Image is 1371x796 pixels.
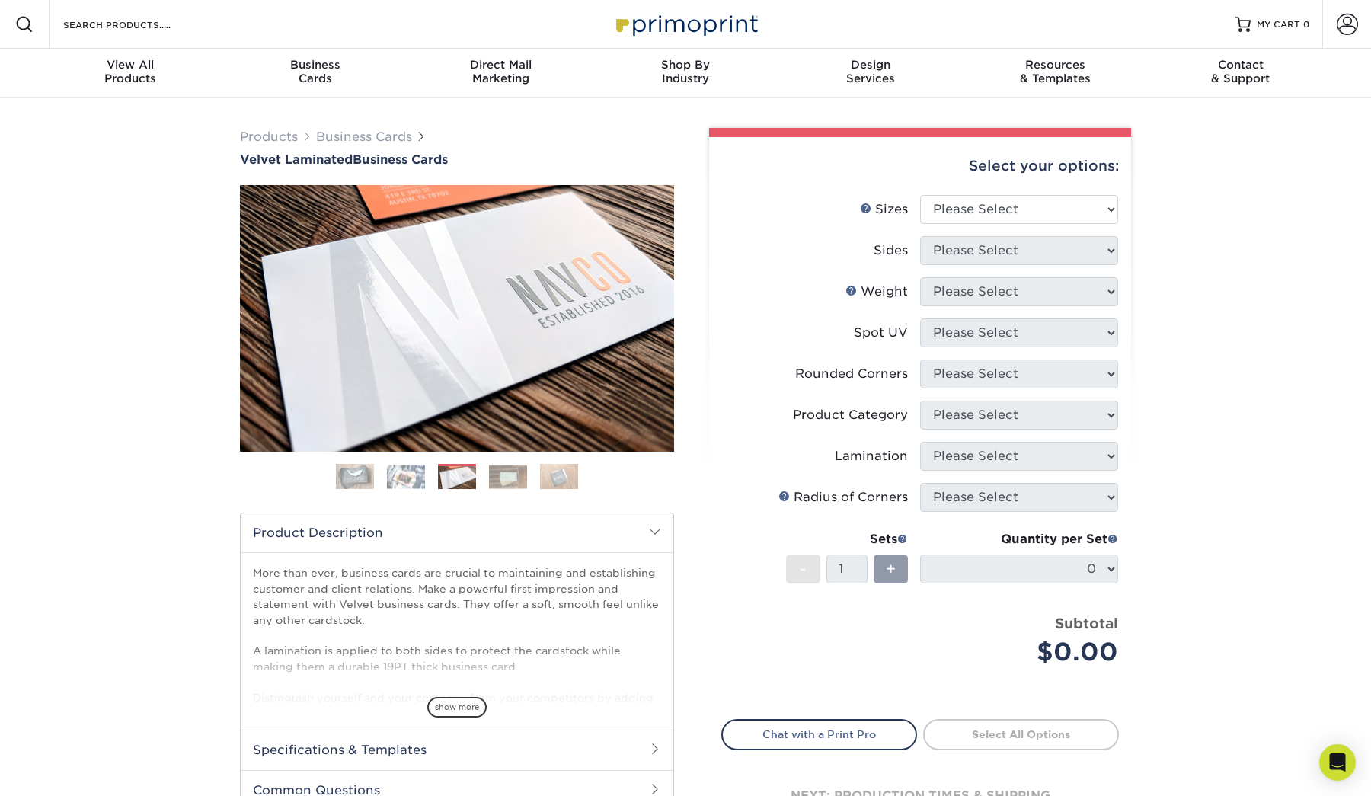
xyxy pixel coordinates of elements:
span: show more [427,697,487,718]
div: Select your options: [721,137,1119,195]
span: Design [778,58,963,72]
img: Business Cards 05 [540,463,578,490]
span: View All [38,58,223,72]
div: Radius of Corners [778,488,908,507]
a: Shop ByIndustry [593,49,778,98]
a: Business Cards [316,129,412,144]
img: Velvet Laminated 03 [240,185,674,452]
h2: Specifications & Templates [241,730,673,769]
div: Services [778,58,963,85]
span: Contact [1148,58,1333,72]
a: Velvet LaminatedBusiness Cards [240,152,674,167]
div: Marketing [408,58,593,85]
span: - [800,558,807,580]
strong: Subtotal [1055,615,1118,631]
img: Primoprint [609,8,762,40]
span: Shop By [593,58,778,72]
div: Cards [223,58,408,85]
span: Business [223,58,408,72]
img: Business Cards 04 [489,465,527,488]
a: Direct MailMarketing [408,49,593,98]
div: Sides [874,241,908,260]
img: Business Cards 02 [387,465,425,488]
span: Direct Mail [408,58,593,72]
span: 0 [1303,19,1310,30]
div: Quantity per Set [920,530,1118,548]
a: View AllProducts [38,49,223,98]
a: Products [240,129,298,144]
img: Business Cards 03 [438,466,476,490]
div: Sizes [860,200,908,219]
div: & Support [1148,58,1333,85]
div: Industry [593,58,778,85]
div: & Templates [963,58,1148,85]
a: Contact& Support [1148,49,1333,98]
div: Product Category [793,406,908,424]
a: Chat with a Print Pro [721,719,917,750]
div: Open Intercom Messenger [1319,744,1356,781]
div: Spot UV [854,324,908,342]
img: Business Cards 01 [336,458,374,496]
div: Sets [786,530,908,548]
div: Weight [845,283,908,301]
h2: Product Description [241,513,673,552]
a: DesignServices [778,49,963,98]
span: Resources [963,58,1148,72]
div: Lamination [835,447,908,465]
span: MY CART [1257,18,1300,31]
div: $0.00 [932,634,1118,670]
div: Products [38,58,223,85]
span: + [886,558,896,580]
a: BusinessCards [223,49,408,98]
h1: Business Cards [240,152,674,167]
input: SEARCH PRODUCTS..... [62,15,210,34]
div: Rounded Corners [795,365,908,383]
span: Velvet Laminated [240,152,353,167]
a: Select All Options [923,719,1119,750]
a: Resources& Templates [963,49,1148,98]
